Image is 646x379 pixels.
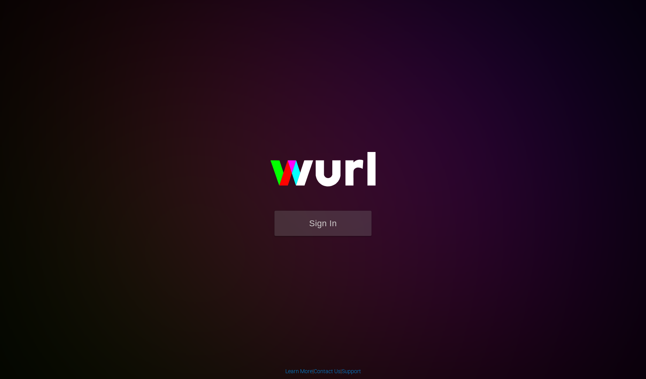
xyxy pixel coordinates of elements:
a: Learn More [285,368,313,374]
button: Sign In [274,211,372,236]
img: wurl-logo-on-black-223613ac3d8ba8fe6dc639794a292ebdb59501304c7dfd60c99c58986ef67473.svg [245,135,401,211]
div: | | [285,367,361,375]
a: Contact Us [314,368,340,374]
a: Support [342,368,361,374]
